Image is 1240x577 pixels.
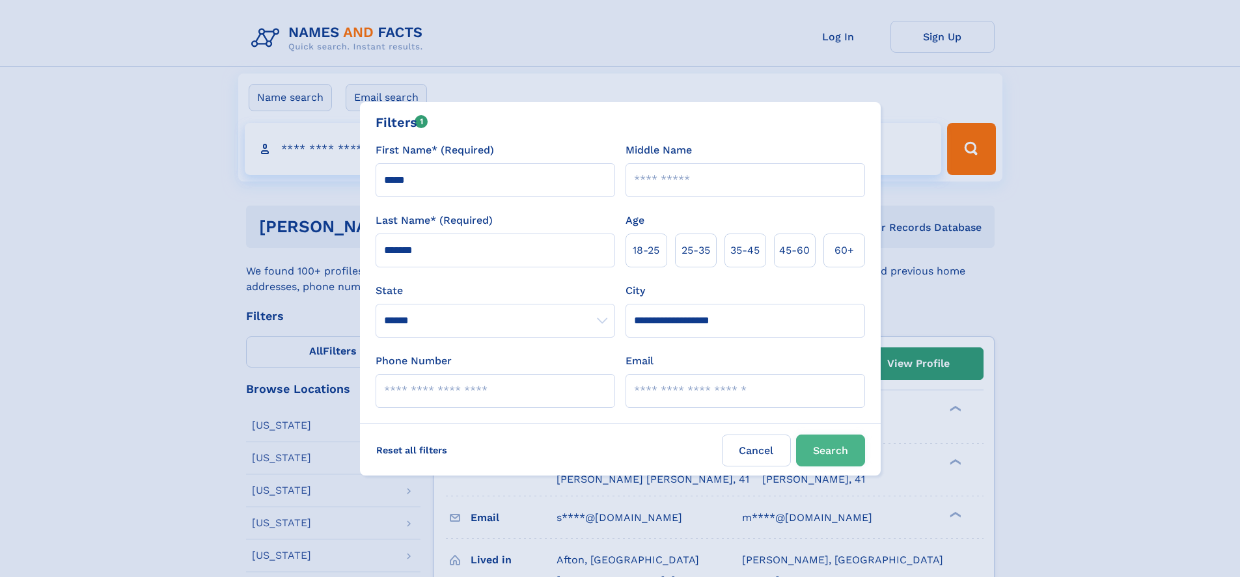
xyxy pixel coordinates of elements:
[633,243,659,258] span: 18‑25
[626,353,654,369] label: Email
[368,435,456,466] label: Reset all filters
[796,435,865,466] button: Search
[376,142,494,158] label: First Name* (Required)
[626,283,645,299] label: City
[376,113,428,132] div: Filters
[626,142,692,158] label: Middle Name
[834,243,854,258] span: 60+
[626,213,644,228] label: Age
[730,243,760,258] span: 35‑45
[779,243,810,258] span: 45‑60
[376,353,452,369] label: Phone Number
[722,435,791,466] label: Cancel
[376,213,493,228] label: Last Name* (Required)
[376,283,615,299] label: State
[682,243,710,258] span: 25‑35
